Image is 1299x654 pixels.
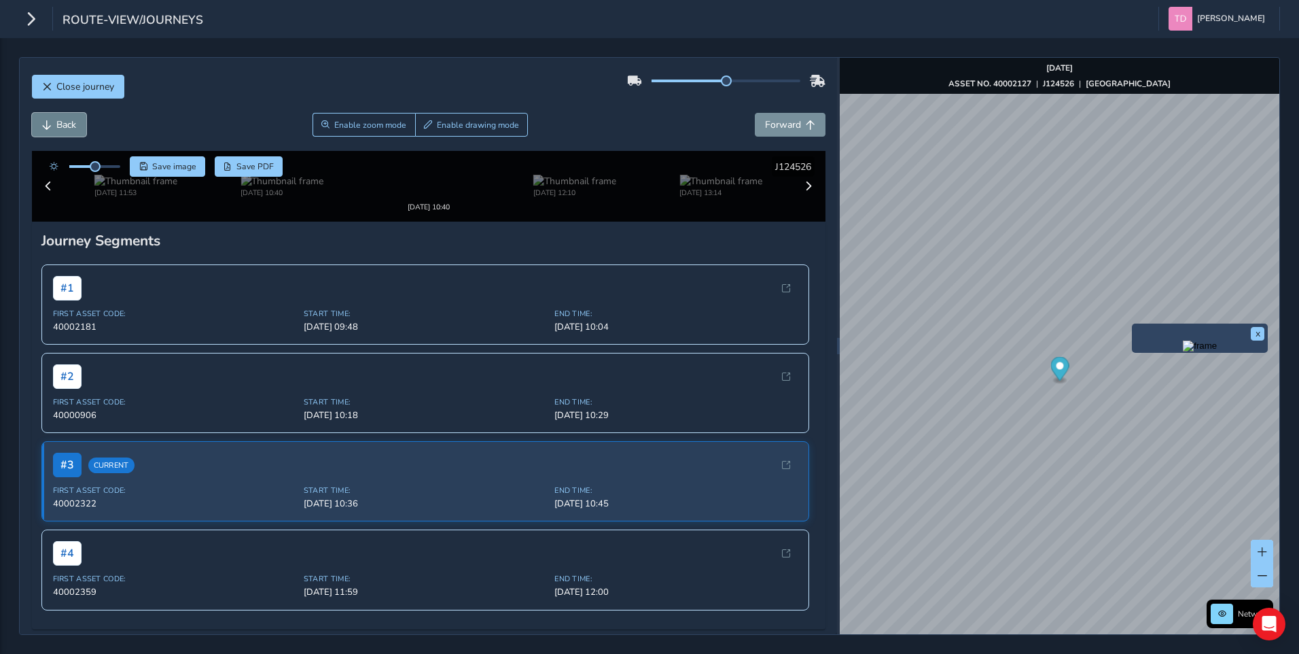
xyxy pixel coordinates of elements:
span: Start Time: [304,296,546,307]
span: Forward [765,118,801,131]
span: Close journey [56,80,114,93]
span: Enable zoom mode [334,120,406,131]
span: 40002359 [53,574,296,587]
strong: ASSET NO. 40002127 [948,78,1031,89]
span: 40002322 [53,485,296,498]
span: First Asset Code: [53,473,296,483]
strong: J124526 [1043,78,1074,89]
button: Zoom [313,113,415,137]
span: Start Time: [304,562,546,572]
span: First Asset Code: [53,296,296,307]
button: PDF [215,156,283,177]
span: [DATE] 10:04 [554,309,797,321]
div: [DATE] 11:53 [94,184,177,194]
button: [PERSON_NAME] [1169,7,1270,31]
span: First Asset Code: [53,562,296,572]
img: frame [1183,341,1217,351]
span: Save PDF [236,161,274,172]
span: End Time: [554,562,797,572]
span: Back [56,118,76,131]
div: Map marker [1051,357,1069,385]
span: [PERSON_NAME] [1197,7,1265,31]
button: Forward [755,113,825,137]
span: [DATE] 10:36 [304,485,546,498]
span: Current [88,445,135,461]
span: # 2 [53,352,82,377]
div: [DATE] 10:40 [387,184,470,194]
span: # 1 [53,264,82,288]
span: [DATE] 10:45 [554,485,797,498]
span: First Asset Code: [53,385,296,395]
button: x [1251,327,1264,341]
img: Thumbnail frame [241,171,323,184]
img: Thumbnail frame [533,171,616,184]
span: # 4 [53,530,82,554]
button: Draw [415,113,529,137]
span: # 3 [53,441,82,465]
span: 40002181 [53,309,296,321]
button: Save [130,156,205,177]
span: End Time: [554,296,797,307]
div: [DATE] 12:10 [533,184,616,194]
strong: [GEOGRAPHIC_DATA] [1086,78,1171,89]
span: Start Time: [304,473,546,483]
span: [DATE] 12:00 [554,574,797,587]
img: Thumbnail frame [387,171,470,184]
div: Journey Segments [41,219,816,238]
span: [DATE] 09:48 [304,309,546,321]
img: Thumbnail frame [679,171,762,184]
div: | | [948,78,1171,89]
button: Back [32,113,86,137]
span: [DATE] 10:29 [554,397,797,409]
div: Open Intercom Messenger [1253,608,1285,640]
div: [DATE] 13:14 [679,184,762,194]
span: Enable drawing mode [437,120,519,131]
div: [DATE] 10:40 [241,184,323,194]
span: 40000906 [53,397,296,409]
span: Start Time: [304,385,546,395]
span: End Time: [554,385,797,395]
strong: [DATE] [1046,63,1073,73]
img: Thumbnail frame [94,171,177,184]
span: Save image [152,161,196,172]
button: Close journey [32,75,124,99]
span: [DATE] 11:59 [304,574,546,587]
span: End Time: [554,473,797,483]
span: route-view/journeys [63,12,203,31]
img: diamond-layout [1169,7,1192,31]
button: Preview frame [1135,341,1264,349]
span: [DATE] 10:18 [304,397,546,409]
span: Network [1238,608,1269,619]
span: J124526 [775,160,811,173]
